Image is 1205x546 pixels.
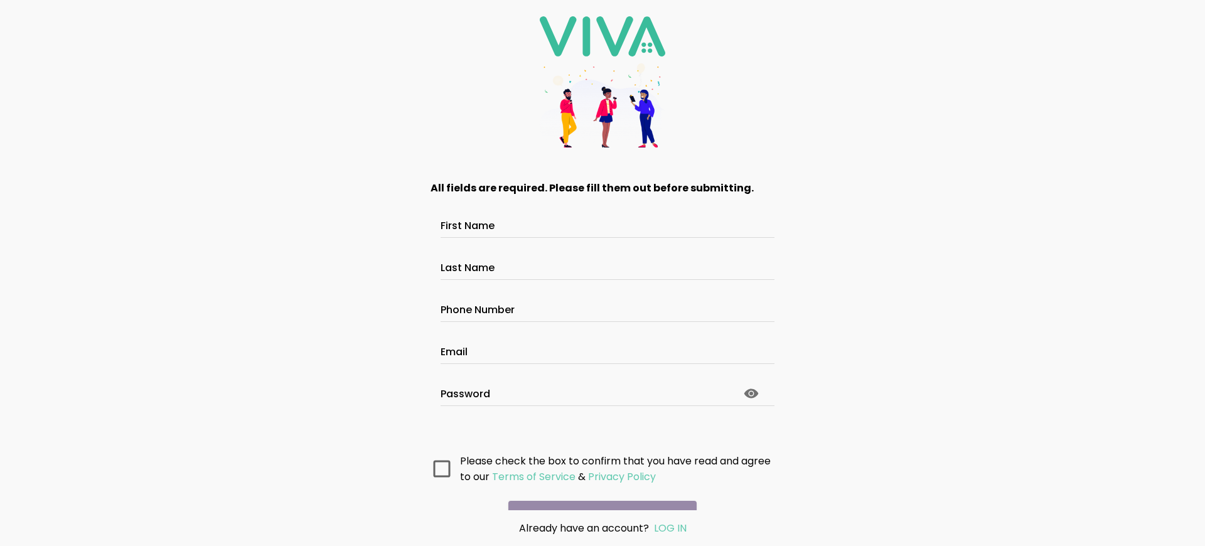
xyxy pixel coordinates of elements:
ion-text: Privacy Policy [588,469,656,484]
div: Already have an account? [456,520,749,536]
ion-text: Terms of Service [492,469,576,484]
strong: All fields are required. Please fill them out before submitting. [431,181,754,195]
a: LOG IN [654,521,687,535]
ion-col: Please check the box to confirm that you have read and agree to our & [457,450,778,488]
